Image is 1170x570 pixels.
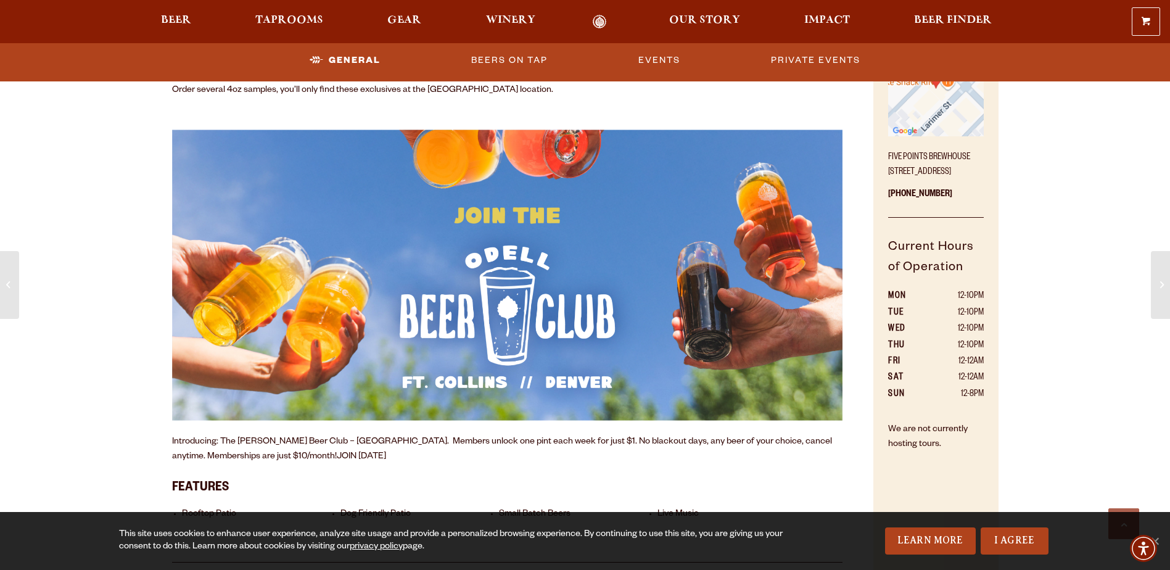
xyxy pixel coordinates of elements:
span: Impact [804,15,850,25]
a: Learn More [885,527,976,555]
li: Live Music [657,509,810,521]
a: Gear [379,15,429,29]
a: Beer Finder [906,15,1000,29]
a: Odell Home [577,15,623,29]
th: SUN [888,387,928,403]
a: Scroll to top [1108,508,1139,539]
th: MON [888,289,928,305]
div: Accessibility Menu [1130,535,1157,562]
li: Rooftop Patio [182,509,334,521]
td: 12-12am [928,370,984,386]
a: Find on Google Maps (opens in a new window) [888,41,983,143]
th: WED [888,321,928,337]
td: 12-10pm [928,338,984,354]
th: FRI [888,354,928,370]
a: JOIN [DATE] [337,452,386,462]
span: Winery [486,15,535,25]
a: I Agree [981,527,1048,555]
p: Five Points Brewhouse [STREET_ADDRESS] [888,143,983,180]
img: Small thumbnail of location on map [888,41,983,136]
a: Impact [796,15,858,29]
a: Beers on Tap [466,46,553,75]
td: 12-10pm [928,305,984,321]
span: Taprooms [255,15,323,25]
a: General [305,46,385,75]
td: 12-10pm [928,321,984,337]
h5: Current Hours of Operation [888,238,983,289]
p: Introducing: The [PERSON_NAME] Beer Club – [GEOGRAPHIC_DATA]. Members unlock one pint each week f... [172,435,843,465]
a: privacy policy [350,542,403,552]
li: Small Batch Beers [499,509,651,521]
span: Our Story [669,15,740,25]
td: 12-10pm [928,289,984,305]
a: Our Story [661,15,748,29]
p: We are not currently hosting tours. [888,415,983,452]
td: 12-8pm [928,387,984,403]
a: Events [633,46,685,75]
span: Beer [161,15,191,25]
span: Gear [387,15,421,25]
h3: Features [172,473,843,499]
a: Taprooms [247,15,331,29]
img: Odell Beer Club [172,130,843,421]
a: Beer [153,15,199,29]
td: 12-12am [928,354,984,370]
th: SAT [888,370,928,386]
th: THU [888,338,928,354]
li: Dog Friendly Patio [340,509,493,521]
a: Private Events [766,46,865,75]
a: Winery [478,15,543,29]
span: Beer Finder [914,15,992,25]
p: [PHONE_NUMBER] [888,180,983,218]
th: TUE [888,305,928,321]
div: This site uses cookies to enhance user experience, analyze site usage and provide a personalized ... [119,529,784,553]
